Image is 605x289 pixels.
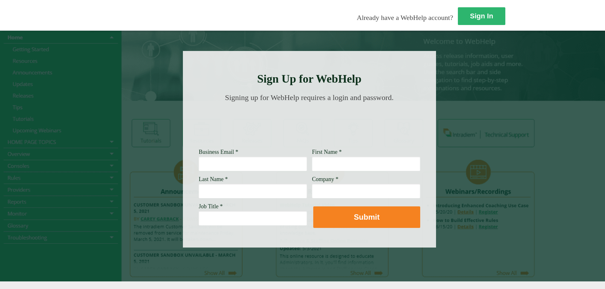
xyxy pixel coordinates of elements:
[312,176,339,182] span: Company *
[312,149,342,155] span: First Name *
[458,7,505,25] a: Sign In
[470,12,493,20] strong: Sign In
[203,108,416,140] img: Need Credentials? Sign up below. Have Credentials? Use the sign-in button.
[199,176,228,182] span: Last Name *
[357,14,453,22] span: Already have a WebHelp account?
[313,206,420,228] button: Submit
[199,203,223,210] span: Job Title *
[225,93,394,102] span: Signing up for WebHelp requires a login and password.
[199,149,238,155] span: Business Email *
[354,213,379,221] strong: Submit
[257,72,362,85] strong: Sign Up for WebHelp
